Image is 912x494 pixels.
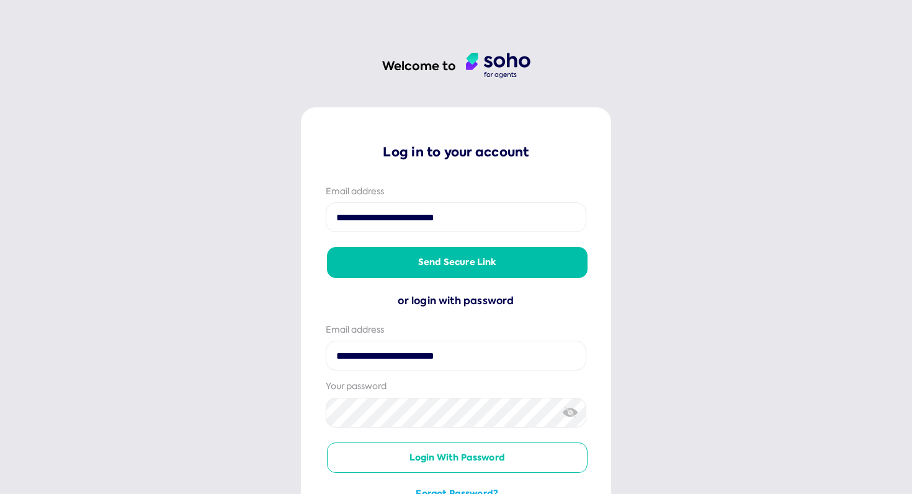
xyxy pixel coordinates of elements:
[326,293,586,309] div: or login with password
[382,58,456,74] h1: Welcome to
[327,247,588,278] button: Send secure link
[326,186,586,198] div: Email address
[326,324,586,336] div: Email address
[327,442,588,474] button: Login with password
[466,53,530,79] img: agent logo
[563,406,578,419] img: eye-crossed.svg
[326,143,586,161] p: Log in to your account
[326,380,586,393] div: Your password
